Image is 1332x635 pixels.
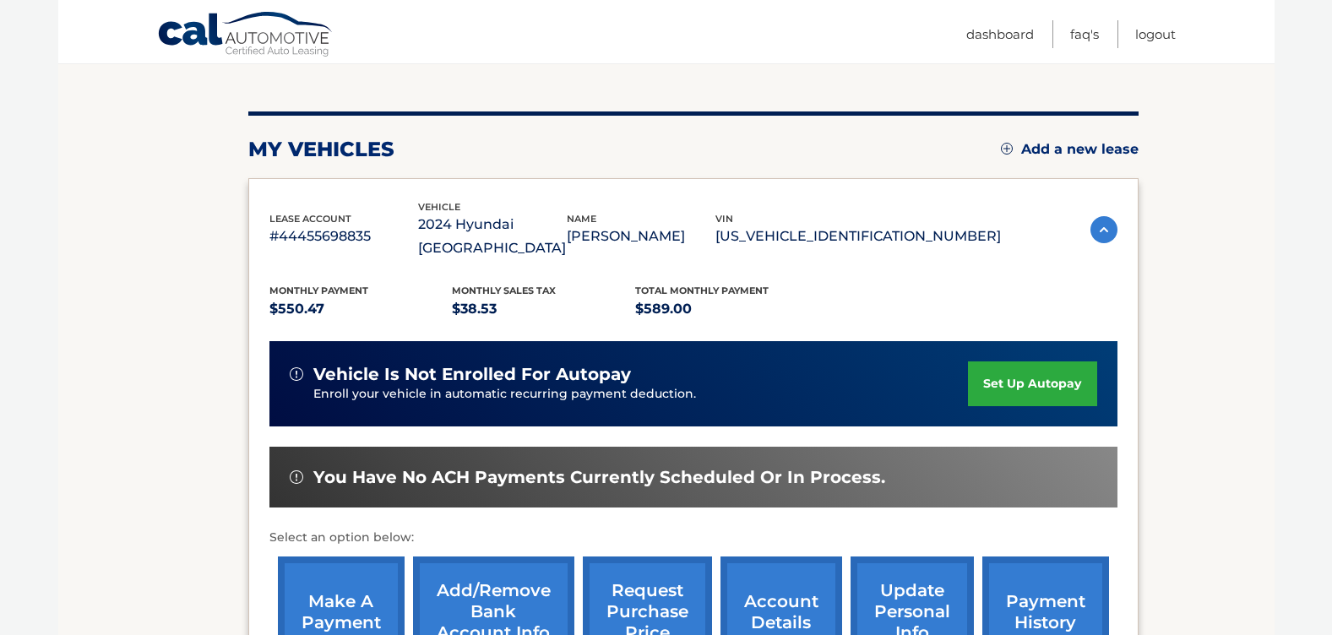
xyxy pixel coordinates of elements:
span: name [567,213,596,225]
a: Dashboard [966,20,1034,48]
a: FAQ's [1070,20,1099,48]
span: vehicle is not enrolled for autopay [313,364,631,385]
span: vehicle [418,201,460,213]
p: #44455698835 [269,225,418,248]
span: Monthly Payment [269,285,368,296]
a: Logout [1135,20,1176,48]
p: $550.47 [269,297,453,321]
p: 2024 Hyundai [GEOGRAPHIC_DATA] [418,213,567,260]
span: vin [715,213,733,225]
img: alert-white.svg [290,470,303,484]
p: Select an option below: [269,528,1117,548]
img: accordion-active.svg [1090,216,1117,243]
a: Add a new lease [1001,141,1139,158]
p: [PERSON_NAME] [567,225,715,248]
span: Monthly sales Tax [452,285,556,296]
p: $38.53 [452,297,635,321]
a: Cal Automotive [157,11,334,60]
img: add.svg [1001,143,1013,155]
a: set up autopay [968,361,1096,406]
span: Total Monthly Payment [635,285,769,296]
p: Enroll your vehicle in automatic recurring payment deduction. [313,385,969,404]
img: alert-white.svg [290,367,303,381]
h2: my vehicles [248,137,394,162]
p: $589.00 [635,297,818,321]
p: [US_VEHICLE_IDENTIFICATION_NUMBER] [715,225,1001,248]
span: lease account [269,213,351,225]
span: You have no ACH payments currently scheduled or in process. [313,467,885,488]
